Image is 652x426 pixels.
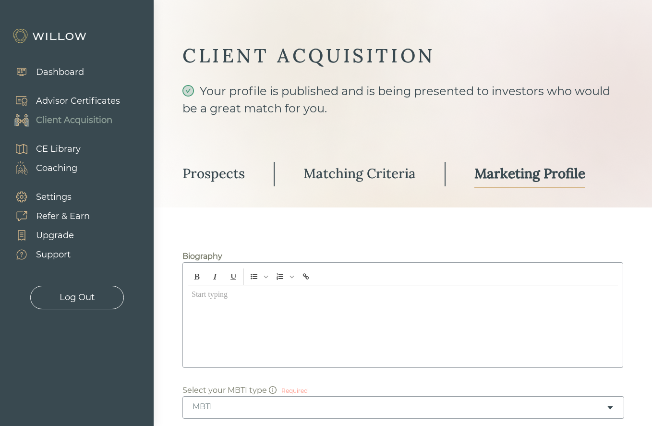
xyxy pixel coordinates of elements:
[36,95,120,108] div: Advisor Certificates
[5,91,120,110] a: Advisor Certificates
[36,248,71,261] div: Support
[36,143,81,156] div: CE Library
[188,268,205,285] span: Bold
[182,85,194,97] span: check-circle
[206,268,224,285] span: Italic
[5,139,81,158] a: CE Library
[36,66,84,79] div: Dashboard
[269,386,277,394] span: info-circle
[36,229,74,242] div: Upgrade
[182,83,623,134] div: Your profile is published and is being presented to investors who would be a great match for you.
[36,162,77,175] div: Coaching
[474,160,585,188] a: Marketing Profile
[474,165,585,182] div: Marketing Profile
[5,62,84,82] a: Dashboard
[182,165,245,182] div: Prospects
[5,207,90,226] a: Refer & Earn
[182,251,222,262] div: Biography
[12,28,89,44] img: Willow
[182,386,277,395] span: Select your MBTI type
[281,387,308,395] div: Required
[297,268,314,285] span: Insert link
[36,191,72,204] div: Settings
[303,160,416,188] a: Matching Criteria
[36,114,112,127] div: Client Acquisition
[182,43,623,68] div: CLIENT ACQUISITION
[606,404,614,412] span: caret-down
[303,165,416,182] div: Matching Criteria
[5,187,90,207] a: Settings
[245,268,270,285] span: Insert Unordered List
[182,160,245,188] a: Prospects
[225,268,242,285] span: Underline
[193,402,606,412] div: MBTI
[271,268,296,285] span: Insert Ordered List
[5,110,120,130] a: Client Acquisition
[60,291,95,304] div: Log Out
[36,210,90,223] div: Refer & Earn
[5,226,90,245] a: Upgrade
[5,158,81,178] a: Coaching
